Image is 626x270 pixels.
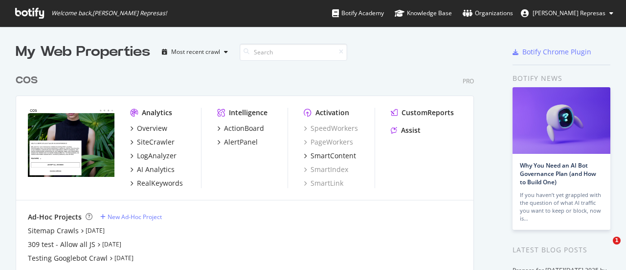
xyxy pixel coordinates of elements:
[130,165,175,174] a: AI Analytics
[304,178,343,188] a: SmartLink
[114,254,134,262] a: [DATE]
[520,161,596,186] a: Why You Need an AI Bot Governance Plan (and How to Build One)
[137,137,175,147] div: SiteCrawler
[217,137,258,147] a: AlertPanel
[171,49,220,55] div: Most recent crawl
[229,108,268,118] div: Intelligence
[332,8,384,18] div: Botify Academy
[311,151,356,161] div: SmartContent
[130,151,177,161] a: LogAnalyzer
[108,213,162,221] div: New Ad-Hoc Project
[304,137,353,147] a: PageWorkers
[16,74,42,88] a: COS
[137,165,175,174] div: AI Analytics
[100,213,162,221] a: New Ad-Hoc Project
[513,87,610,154] img: Why You Need an AI Bot Governance Plan (and How to Build One)
[130,123,167,133] a: Overview
[86,226,105,235] a: [DATE]
[137,123,167,133] div: Overview
[391,125,421,135] a: Assist
[522,47,591,57] div: Botify Chrome Plugin
[533,9,605,17] span: Duarte Represas
[513,5,621,21] button: [PERSON_NAME] Represas
[224,123,264,133] div: ActionBoard
[28,108,114,177] img: https://www.cosstores.com
[142,108,172,118] div: Analytics
[401,125,421,135] div: Assist
[16,74,38,88] div: COS
[28,253,108,263] a: Testing Googlebot Crawl
[28,212,82,222] div: Ad-Hoc Projects
[304,151,356,161] a: SmartContent
[520,191,603,222] div: If you haven’t yet grappled with the question of what AI traffic you want to keep or block, now is…
[240,44,347,61] input: Search
[613,237,621,245] span: 1
[513,245,610,255] div: Latest Blog Posts
[217,123,264,133] a: ActionBoard
[130,137,175,147] a: SiteCrawler
[513,73,610,84] div: Botify news
[304,165,348,174] a: SmartIndex
[463,77,474,85] div: Pro
[463,8,513,18] div: Organizations
[137,151,177,161] div: LogAnalyzer
[28,226,79,236] a: Sitemap Crawls
[51,9,167,17] span: Welcome back, [PERSON_NAME] Represas !
[315,108,349,118] div: Activation
[402,108,454,118] div: CustomReports
[391,108,454,118] a: CustomReports
[137,178,183,188] div: RealKeywords
[593,237,616,260] iframe: Intercom live chat
[16,42,150,62] div: My Web Properties
[224,137,258,147] div: AlertPanel
[102,240,121,248] a: [DATE]
[158,44,232,60] button: Most recent crawl
[28,240,95,249] a: 309 test - Allow all JS
[395,8,452,18] div: Knowledge Base
[513,47,591,57] a: Botify Chrome Plugin
[304,123,358,133] a: SpeedWorkers
[130,178,183,188] a: RealKeywords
